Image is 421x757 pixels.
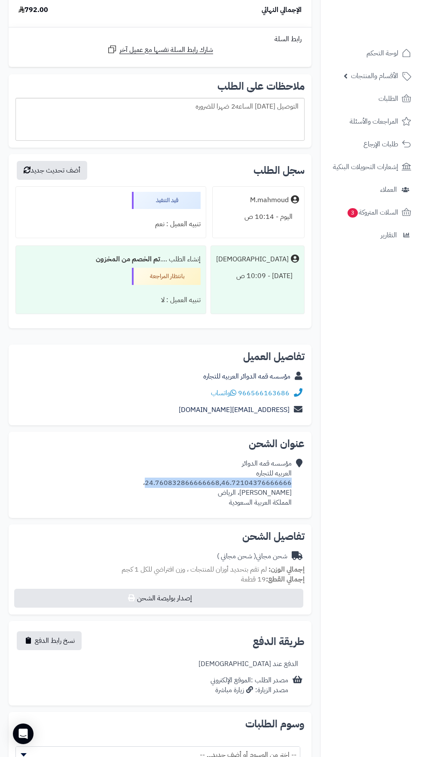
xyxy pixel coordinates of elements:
[15,351,305,362] h2: تفاصيل العميل
[347,206,398,218] span: السلات المتروكة
[381,229,397,241] span: التقارير
[132,192,201,209] div: قيد التنفيذ
[333,161,398,173] span: إشعارات التحويلات البنكية
[238,388,290,398] a: 966566163686
[203,371,290,382] a: مؤسسه قمه الدوائر العربيه للتجاره
[210,675,288,695] div: مصدر الطلب :الموقع الإلكتروني
[218,209,299,225] div: اليوم - 10:14 ص
[216,254,289,264] div: [DEMOGRAPHIC_DATA]
[380,184,397,196] span: العملاء
[14,589,303,608] button: إصدار بوليصة الشحن
[17,161,87,180] button: أضف تحديث جديد
[15,439,305,449] h2: عنوان الشحن
[119,45,213,55] span: شارك رابط السلة نفسها مع عميل آخر
[15,98,305,141] div: التوصيل [DATE] الساعه2 ضهرا للضروره
[326,225,416,245] a: التقارير
[107,44,213,55] a: شارك رابط السلة نفسها مع عميل آخر
[253,165,305,176] h3: سجل الطلب
[266,574,305,584] strong: إجمالي القطع:
[326,134,416,154] a: طلبات الإرجاع
[326,111,416,132] a: المراجعات والأسئلة
[96,254,160,264] b: تم الخصم من المخزون
[12,34,308,44] div: رابط السلة
[210,685,288,695] div: مصدر الزيارة: زيارة مباشرة
[211,388,236,398] a: واتساب
[326,88,416,109] a: الطلبات
[350,115,398,127] span: المراجعات والأسئلة
[326,202,416,223] a: السلات المتروكة3
[179,405,290,415] a: [EMAIL_ADDRESS][DOMAIN_NAME]
[253,636,305,647] h2: طريقة الدفع
[268,564,305,575] strong: إجمالي الوزن:
[15,81,305,91] h2: ملاحظات على الطلب
[18,5,48,15] span: 792.00
[262,5,302,15] span: الإجمالي النهائي
[348,208,358,218] span: 3
[21,292,201,309] div: تنبيه العميل : لا
[351,70,398,82] span: الأقسام والمنتجات
[143,459,292,508] div: مؤسسه قمه الدوائر العربيه للتجاره 24.760832866666668,46.72104376666666، [PERSON_NAME]، الرياض الم...
[21,216,201,233] div: تنبيه العميل : نعم
[326,157,416,177] a: إشعارات التحويلات البنكية
[17,631,82,650] button: نسخ رابط الدفع
[366,47,398,59] span: لوحة التحكم
[15,531,305,542] h2: تفاصيل الشحن
[13,724,34,744] div: Open Intercom Messenger
[198,659,298,669] div: الدفع عند [DEMOGRAPHIC_DATA]
[241,574,305,584] small: 19 قطعة
[122,564,267,575] span: لم تقم بتحديد أوزان للمنتجات ، وزن افتراضي للكل 1 كجم
[378,93,398,105] span: الطلبات
[132,268,201,285] div: بانتظار المراجعة
[363,21,413,39] img: logo-2.png
[363,138,398,150] span: طلبات الإرجاع
[35,636,75,646] span: نسخ رابط الدفع
[15,719,305,729] h2: وسوم الطلبات
[326,179,416,200] a: العملاء
[217,551,256,561] span: ( شحن مجاني )
[250,195,289,205] div: M.mahmoud
[217,551,287,561] div: شحن مجاني
[216,268,299,285] div: [DATE] - 10:09 ص
[326,43,416,64] a: لوحة التحكم
[21,251,201,268] div: إنشاء الطلب ....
